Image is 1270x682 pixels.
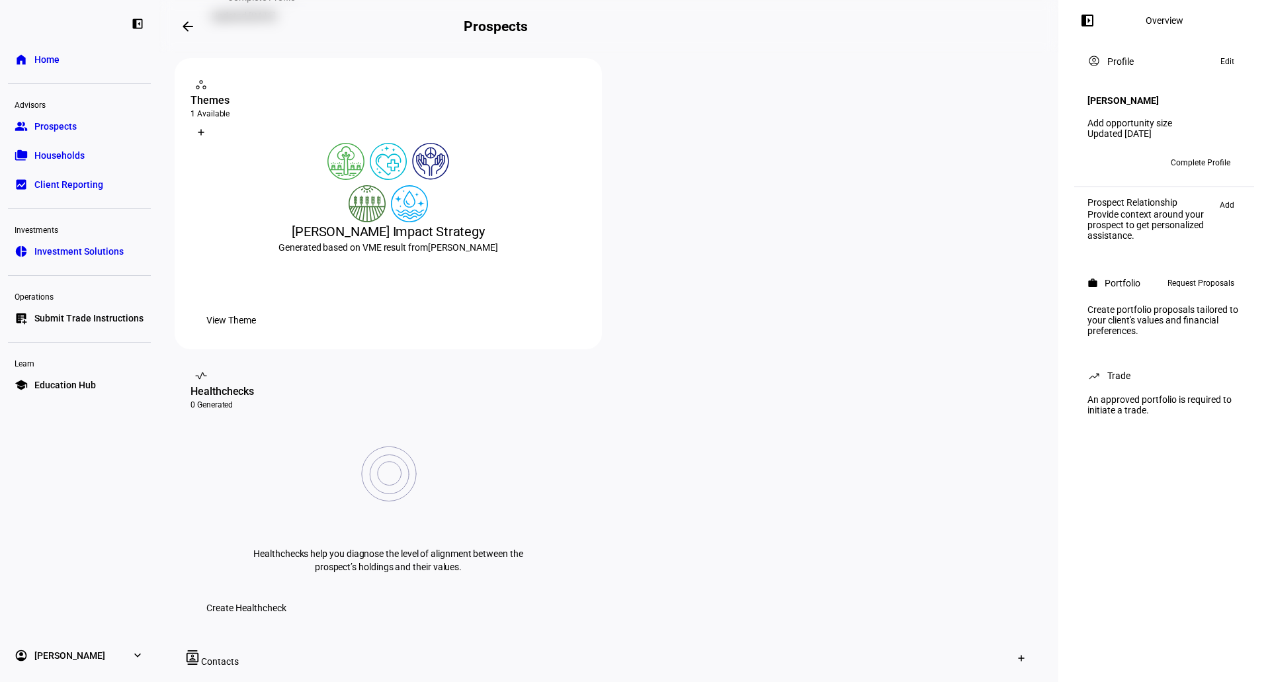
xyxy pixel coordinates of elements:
a: Add opportunity size [1087,118,1172,128]
mat-icon: vital_signs [194,369,208,382]
span: Investment Solutions [34,245,124,258]
div: An approved portfolio is required to initiate a trade. [1079,389,1249,421]
mat-icon: arrow_backwards [180,19,196,34]
h4: [PERSON_NAME] [1087,95,1159,106]
h2: Prospects [464,19,527,34]
div: 0 Generated [190,400,586,410]
img: sustainableAgriculture.colored.svg [349,185,386,222]
div: Learn [8,353,151,372]
div: Prospect Relationship [1087,197,1213,208]
div: Operations [8,286,151,305]
div: Investments [8,220,151,238]
mat-icon: trending_up [1087,369,1101,382]
span: Prospects [34,120,77,133]
div: Themes [190,93,586,108]
div: Trade [1107,370,1130,381]
mat-icon: workspaces [194,78,208,91]
button: Edit [1214,54,1241,69]
eth-panel-overview-card-header: Portfolio [1087,275,1241,291]
span: [PERSON_NAME] [428,242,498,253]
div: Generated based on VME result from [190,241,586,254]
div: 1 Available [190,108,586,119]
mat-icon: work [1087,278,1098,288]
eth-mat-symbol: home [15,53,28,66]
span: Complete Profile [1171,152,1230,173]
eth-mat-symbol: left_panel_close [131,17,144,30]
eth-mat-symbol: pie_chart [15,245,28,258]
eth-panel-overview-card-header: Trade [1087,368,1241,384]
eth-mat-symbol: bid_landscape [15,178,28,191]
div: Overview [1146,15,1183,26]
span: Contacts [201,656,239,667]
div: Provide context around your prospect to get personalized assistance. [1087,209,1213,241]
img: humanRights.colored.svg [412,143,449,180]
span: [PERSON_NAME] [34,649,105,662]
div: Updated [DATE] [1087,128,1241,139]
img: healthWellness.colored.svg [370,143,407,180]
a: groupProspects [8,113,151,140]
eth-mat-symbol: folder_copy [15,149,28,162]
span: Create Healthcheck [206,595,286,621]
div: Profile [1107,56,1134,67]
mat-icon: left_panel_open [1079,13,1095,28]
p: Healthchecks help you diagnose the level of alignment between the prospect’s holdings and their v... [249,547,527,574]
div: Healthchecks [190,384,586,400]
div: Create portfolio proposals tailored to your client's values and financial preferences. [1079,299,1249,341]
eth-mat-symbol: school [15,378,28,392]
eth-panel-overview-card-header: Profile [1087,54,1241,69]
button: Add [1213,197,1241,213]
div: Advisors [8,95,151,113]
mat-icon: contacts [185,650,201,665]
span: Client Reporting [34,178,103,191]
span: View Theme [206,307,256,333]
span: Households [34,149,85,162]
a: folder_copyHouseholds [8,142,151,169]
img: deforestation.colored.svg [327,143,364,180]
a: homeHome [8,46,151,73]
span: Home [34,53,60,66]
mat-icon: account_circle [1087,54,1101,67]
span: SS [1093,158,1103,167]
a: pie_chartInvestment Solutions [8,238,151,265]
span: Education Hub [34,378,96,392]
span: Add [1220,197,1234,213]
span: Edit [1220,54,1234,69]
span: Request Proposals [1167,275,1234,291]
div: Portfolio [1105,278,1140,288]
button: View Theme [190,307,272,333]
eth-mat-symbol: expand_more [131,649,144,662]
a: bid_landscapeClient Reporting [8,171,151,198]
eth-mat-symbol: list_alt_add [15,312,28,325]
button: Complete Profile [1160,152,1241,173]
button: Create Healthcheck [190,595,302,621]
div: [PERSON_NAME] Impact Strategy [190,222,586,241]
button: Request Proposals [1161,275,1241,291]
eth-mat-symbol: group [15,120,28,133]
span: Submit Trade Instructions [34,312,144,325]
eth-mat-symbol: account_circle [15,649,28,662]
img: cleanWater.colored.svg [391,185,428,222]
